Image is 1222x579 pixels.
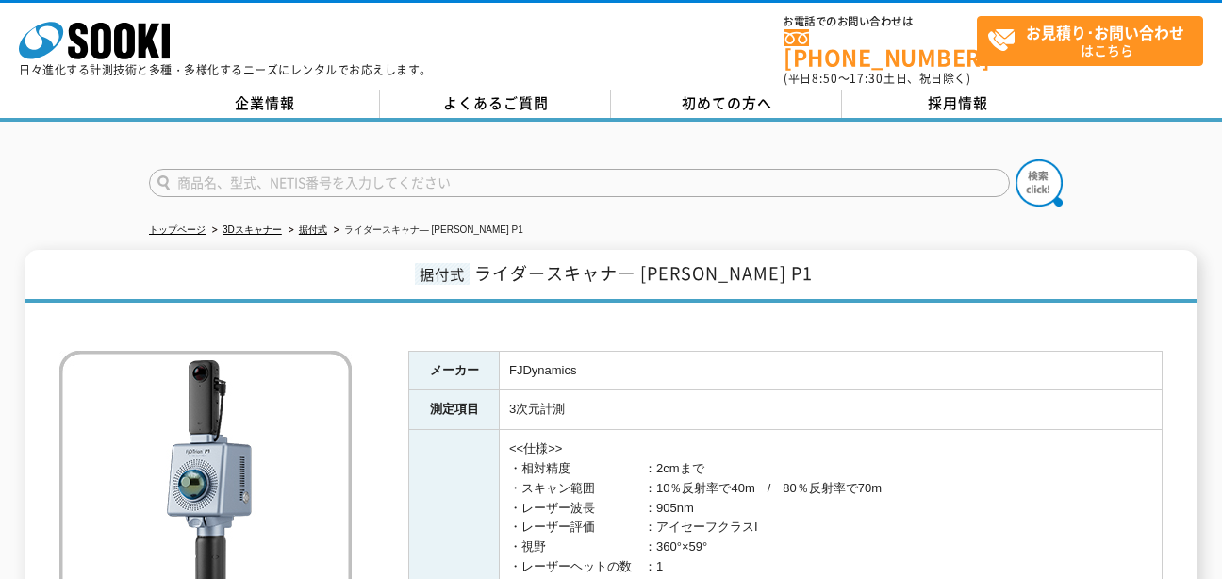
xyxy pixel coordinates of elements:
[611,90,842,118] a: 初めての方へ
[500,390,1163,430] td: 3次元計測
[19,64,432,75] p: 日々進化する計測技術と多種・多様化するニーズにレンタルでお応えします。
[987,17,1202,64] span: はこちら
[223,224,282,235] a: 3Dスキャナー
[500,351,1163,390] td: FJDynamics
[380,90,611,118] a: よくあるご質問
[299,224,327,235] a: 据付式
[850,70,883,87] span: 17:30
[842,90,1073,118] a: 採用情報
[784,16,977,27] span: お電話でのお問い合わせは
[812,70,838,87] span: 8:50
[682,92,772,113] span: 初めての方へ
[149,224,206,235] a: トップページ
[415,263,470,285] span: 据付式
[784,70,970,87] span: (平日 ～ 土日、祝日除く)
[409,351,500,390] th: メーカー
[1026,21,1184,43] strong: お見積り･お問い合わせ
[149,169,1010,197] input: 商品名、型式、NETIS番号を入力してください
[474,260,813,286] span: ライダースキャナ― [PERSON_NAME] P1
[149,90,380,118] a: 企業情報
[330,221,523,240] li: ライダースキャナ― [PERSON_NAME] P1
[784,29,977,68] a: [PHONE_NUMBER]
[977,16,1203,66] a: お見積り･お問い合わせはこちら
[409,390,500,430] th: 測定項目
[1016,159,1063,207] img: btn_search.png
